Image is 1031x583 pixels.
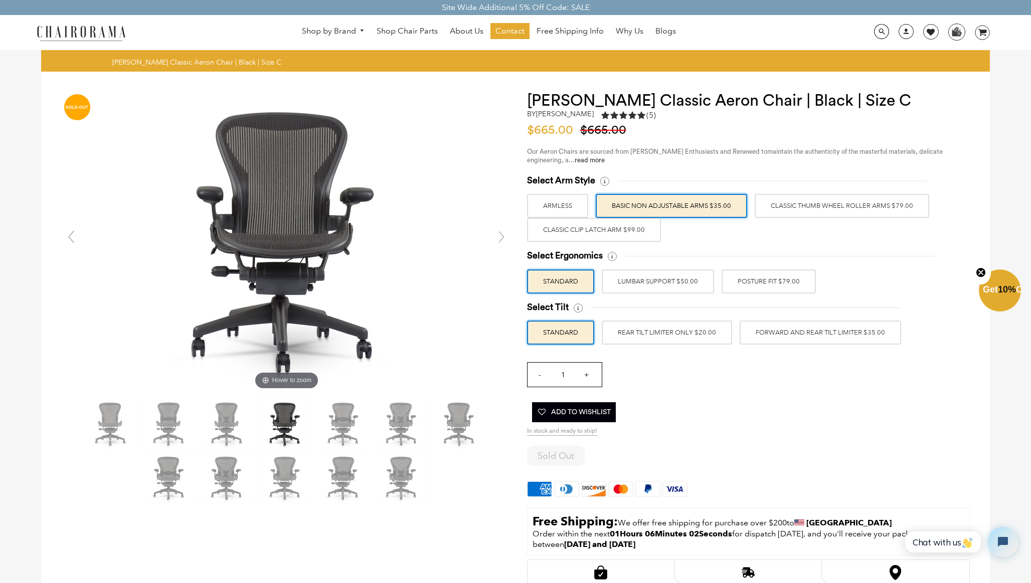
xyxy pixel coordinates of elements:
[527,250,603,261] span: Select Ergonomics
[532,402,616,422] button: Add To Wishlist
[490,23,530,39] a: Contact
[602,321,732,345] label: REAR TILT LIMITER ONLY $20.00
[755,194,929,218] label: Classic Thumb Wheel Roller Arms $79.00
[112,58,285,67] nav: breadcrumbs
[527,218,661,242] label: Classic Clip Latch Arm $99.00
[527,92,970,110] h1: [PERSON_NAME] Classic Aeron Chair | Black | Size C
[646,110,656,121] span: (5)
[528,363,552,387] input: -
[318,453,369,503] img: Herman Miller Classic Aeron Chair | Black | Size C - chairorama
[533,513,964,529] p: to
[445,23,488,39] a: About Us
[144,453,194,503] img: Herman Miller Classic Aeron Chair | Black | Size C - chairorama
[174,23,804,42] nav: DesktopNavigation
[527,269,594,294] label: STANDARD
[564,539,635,549] strong: [DATE] and [DATE]
[740,321,901,345] label: FORWARD AND REAR TILT LIMITER $35.00
[527,148,767,155] span: Our Aeron Chairs are sourced from [PERSON_NAME] Enthusiasts and Renewed to
[260,399,310,449] img: Herman Miller Classic Aeron Chair | Black | Size C - chairorama
[602,269,714,294] label: LUMBAR SUPPORT $50.00
[202,453,252,503] img: Herman Miller Classic Aeron Chair | Black | Size C - chairorama
[983,284,1029,295] span: Get Off
[495,26,525,37] span: Contact
[136,92,437,392] img: DSC_4924_1c854eed-05eb-4745-810f-ca5e592989c0_grande.jpg
[536,109,594,118] a: [PERSON_NAME]
[538,450,574,461] span: Sold Out
[537,26,604,37] span: Free Shipping Info
[527,302,569,313] span: Select Tilt
[377,399,427,449] img: Herman Miller Classic Aeron Chair | Black | Size C - chairorama
[998,284,1016,295] span: 10%
[601,110,656,121] div: 5.0 rating (5 votes)
[949,24,964,39] img: WhatsApp_Image_2024-07-12_at_16.23.01.webp
[575,157,605,163] a: read more
[611,23,648,39] a: Why Us
[610,529,732,538] span: 01Hours 06Minutes 02Seconds
[450,26,483,37] span: About Us
[894,518,1026,565] iframe: Tidio Chat
[575,363,599,387] input: +
[618,518,787,527] span: We offer free shipping for purchase over $200
[527,110,594,118] h2: by
[377,26,438,37] span: Shop Chair Parts
[527,194,588,218] label: ARMLESS
[655,26,676,37] span: Blogs
[806,518,892,527] strong: [GEOGRAPHIC_DATA]
[527,321,594,345] label: STANDARD
[533,529,964,550] p: Order within the next for dispatch [DATE], and you'll receive your package between
[435,399,485,449] img: Herman Miller Classic Aeron Chair | Black | Size C - chairorama
[527,175,595,186] span: Select Arm Style
[616,26,643,37] span: Why Us
[601,110,656,123] a: 5.0 rating (5 votes)
[532,23,609,39] a: Free Shipping Info
[596,194,747,218] label: BASIC NON ADJUSTABLE ARMS $35.00
[260,453,310,503] img: Herman Miller Classic Aeron Chair | Black | Size C - chairorama
[136,236,437,246] a: Hover to zoom
[527,427,597,436] span: In stock and ready to ship!
[372,23,443,39] a: Shop Chair Parts
[297,24,370,39] a: Shop by Brand
[527,446,585,466] button: Sold Out
[722,269,816,294] label: POSTURE FIT $79.00
[112,58,281,67] span: [PERSON_NAME] Classic Aeron Chair | Black | Size C
[318,399,369,449] img: Herman Miller Classic Aeron Chair | Black | Size C - chairorama
[31,24,131,42] img: chairorama
[979,270,1021,313] div: Get10%OffClose teaser
[971,261,991,284] button: Close teaser
[202,399,252,449] img: Herman Miller Classic Aeron Chair | Black | Size C - chairorama
[537,402,611,422] span: Add To Wishlist
[86,399,136,449] img: Herman Miller Classic Aeron Chair | Black | Size C - chairorama
[66,105,89,110] text: SOLD-OUT
[533,514,618,528] strong: Free Shipping:
[527,124,578,136] span: $665.00
[144,399,194,449] img: Herman Miller Classic Aeron Chair | Black | Size C - chairorama
[580,124,631,136] span: $665.00
[377,453,427,503] img: Herman Miller Classic Aeron Chair | Black | Size C - chairorama
[650,23,681,39] a: Blogs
